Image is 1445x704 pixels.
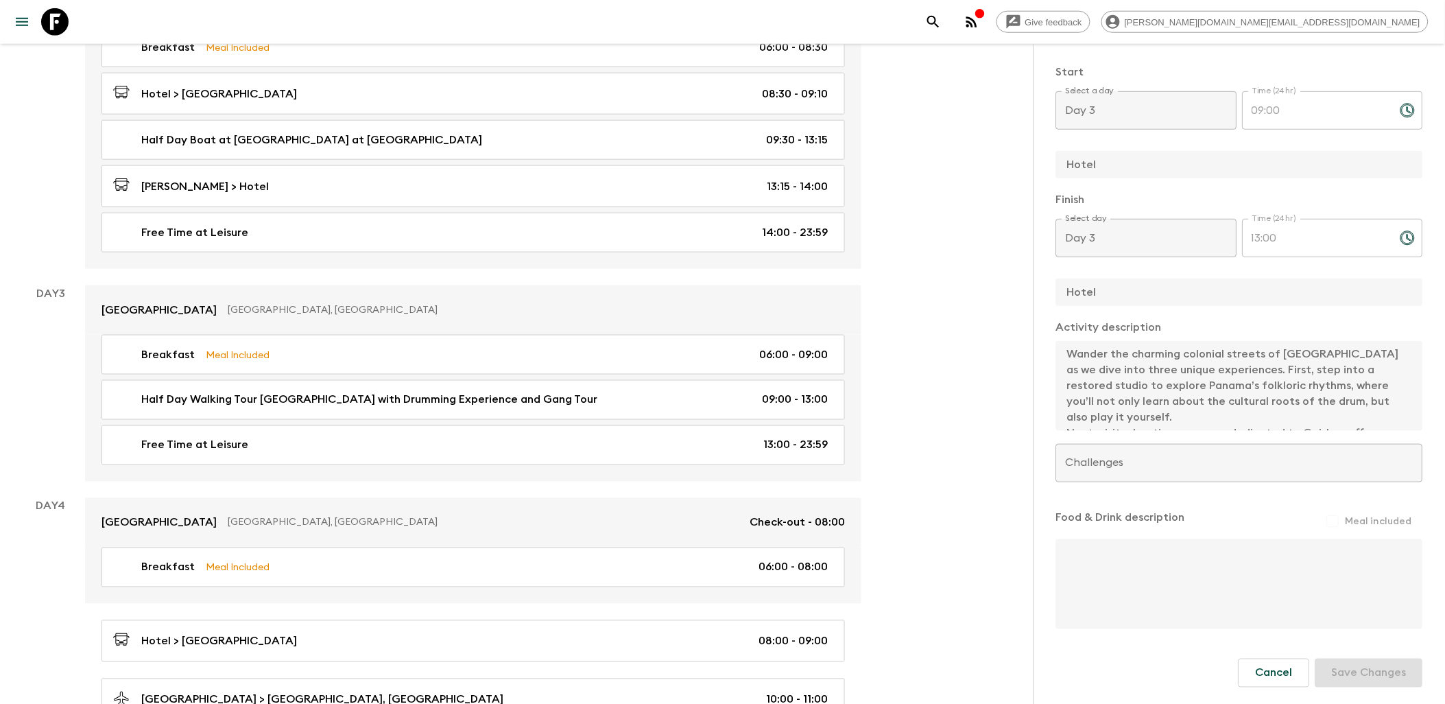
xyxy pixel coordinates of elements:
p: Activity description [1056,319,1423,336]
p: [GEOGRAPHIC_DATA] [101,302,217,318]
label: Select day [1066,213,1108,224]
button: Cancel [1239,659,1310,688]
a: Hotel > [GEOGRAPHIC_DATA]08:00 - 09:00 [101,620,845,662]
span: [PERSON_NAME][DOMAIN_NAME][EMAIL_ADDRESS][DOMAIN_NAME] [1117,17,1428,27]
a: [PERSON_NAME] > Hotel13:15 - 14:00 [101,165,845,207]
p: [GEOGRAPHIC_DATA], [GEOGRAPHIC_DATA] [228,303,834,317]
label: Time (24hr) [1252,213,1297,224]
p: Half Day Walking Tour [GEOGRAPHIC_DATA] with Drumming Experience and Gang Tour [141,392,597,408]
p: Meal Included [206,560,270,575]
a: Half Day Boat at [GEOGRAPHIC_DATA] at [GEOGRAPHIC_DATA]09:30 - 13:15 [101,120,845,160]
p: Food & Drink description [1056,509,1185,534]
p: 09:30 - 13:15 [766,132,828,148]
a: Hotel > [GEOGRAPHIC_DATA]08:30 - 09:10 [101,73,845,115]
p: Free Time at Leisure [141,224,248,241]
p: 09:00 - 13:00 [762,392,828,408]
p: 14:00 - 23:59 [762,224,828,241]
a: Give feedback [996,11,1090,33]
a: Half Day Walking Tour [GEOGRAPHIC_DATA] with Drumming Experience and Gang Tour09:00 - 13:00 [101,380,845,420]
p: 06:00 - 08:00 [759,559,828,576]
p: Day 3 [16,285,85,302]
input: hh:mm [1243,91,1389,130]
p: Breakfast [141,347,195,363]
a: Free Time at Leisure14:00 - 23:59 [101,213,845,253]
a: [GEOGRAPHIC_DATA][GEOGRAPHIC_DATA], [GEOGRAPHIC_DATA] [85,285,861,335]
span: Meal included [1346,515,1412,528]
span: Give feedback [1018,17,1090,27]
label: Time (24hr) [1252,85,1297,97]
p: Meal Included [206,347,270,362]
p: [GEOGRAPHIC_DATA] [101,515,217,531]
p: Free Time at Leisure [141,437,248,454]
input: hh:mm [1243,219,1389,257]
p: 06:00 - 09:00 [759,347,828,363]
p: Meal Included [206,40,270,55]
p: Hotel > [GEOGRAPHIC_DATA] [141,633,297,650]
p: Finish [1056,191,1423,208]
label: Select a day [1066,85,1114,97]
a: BreakfastMeal Included06:00 - 08:30 [101,27,845,67]
div: [PERSON_NAME][DOMAIN_NAME][EMAIL_ADDRESS][DOMAIN_NAME] [1101,11,1429,33]
p: 08:00 - 09:00 [759,633,828,650]
p: 08:30 - 09:10 [762,86,828,102]
p: [GEOGRAPHIC_DATA], [GEOGRAPHIC_DATA] [228,516,739,530]
p: Day 4 [16,498,85,515]
p: Half Day Boat at [GEOGRAPHIC_DATA] at [GEOGRAPHIC_DATA] [141,132,482,148]
a: BreakfastMeal Included06:00 - 09:00 [101,335,845,375]
button: search adventures [920,8,947,36]
p: Start [1056,64,1423,80]
a: [GEOGRAPHIC_DATA][GEOGRAPHIC_DATA], [GEOGRAPHIC_DATA]Check-out - 08:00 [85,498,861,548]
p: Breakfast [141,559,195,576]
a: BreakfastMeal Included06:00 - 08:00 [101,548,845,587]
a: Free Time at Leisure13:00 - 23:59 [101,425,845,465]
p: 13:15 - 14:00 [767,178,828,195]
p: [PERSON_NAME] > Hotel [141,178,269,195]
button: menu [8,8,36,36]
p: 06:00 - 08:30 [759,39,828,56]
p: Check-out - 08:00 [750,515,845,531]
p: Breakfast [141,39,195,56]
textarea: Wander the charming colonial streets of [GEOGRAPHIC_DATA] as we dive into three unique experience... [1056,341,1412,431]
p: Hotel > [GEOGRAPHIC_DATA] [141,86,297,102]
p: 13:00 - 23:59 [763,437,828,454]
